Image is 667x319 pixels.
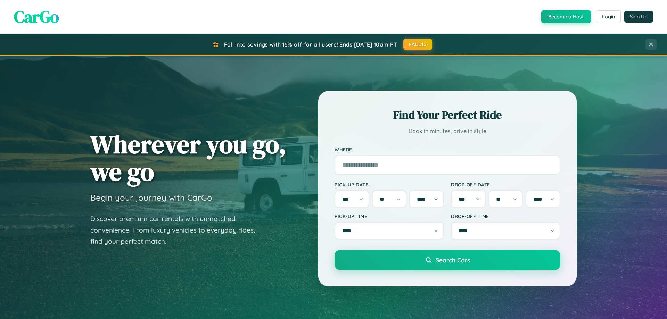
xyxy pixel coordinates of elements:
h1: Wherever you go, we go [90,131,286,185]
button: Login [596,10,621,23]
label: Drop-off Date [451,182,560,187]
button: Become a Host [541,10,591,23]
button: Sign Up [624,11,653,23]
h2: Find Your Perfect Ride [335,107,560,123]
span: CarGo [14,5,59,28]
button: Search Cars [335,250,560,270]
p: Discover premium car rentals with unmatched convenience. From luxury vehicles to everyday rides, ... [90,213,264,247]
span: Search Cars [436,256,470,264]
label: Drop-off Time [451,213,560,219]
p: Book in minutes, drive in style [335,126,560,136]
label: Pick-up Time [335,213,444,219]
button: FALL15 [403,39,433,50]
span: Fall into savings with 15% off for all users! Ends [DATE] 10am PT. [224,41,398,48]
label: Pick-up Date [335,182,444,187]
label: Where [335,146,560,152]
h3: Begin your journey with CarGo [90,192,212,203]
